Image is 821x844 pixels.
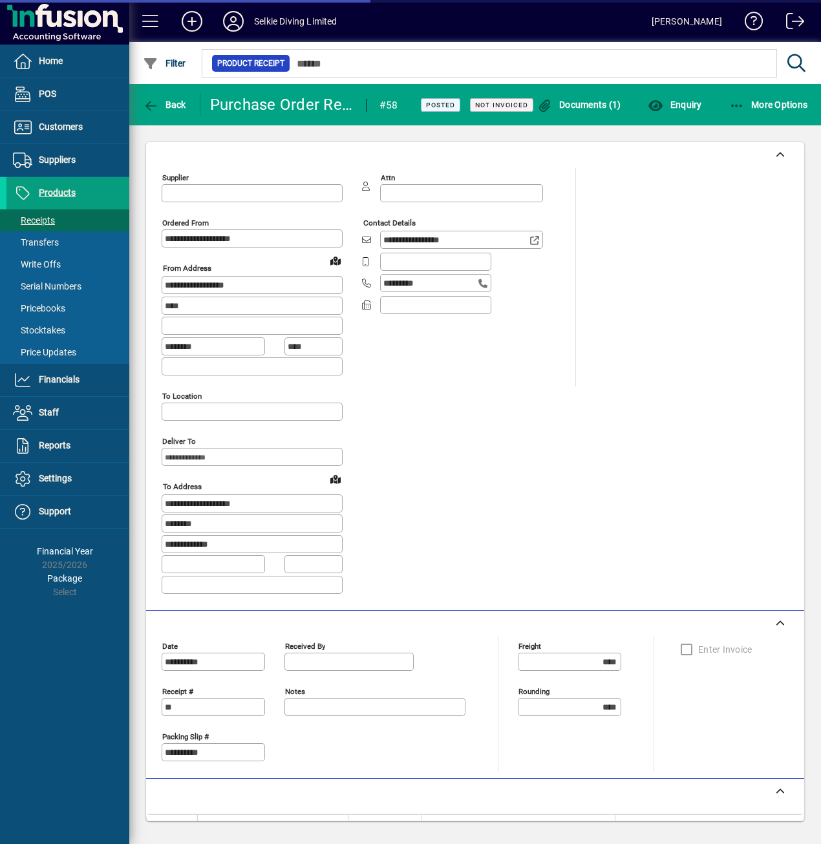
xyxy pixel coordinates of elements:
[537,100,621,110] span: Documents (1)
[162,642,178,651] mat-label: Date
[6,430,129,462] a: Reports
[143,58,186,69] span: Filter
[143,100,186,110] span: Back
[325,469,346,489] a: View on map
[6,253,129,275] a: Write Offs
[6,463,129,495] a: Settings
[39,407,59,417] span: Staff
[162,218,209,227] mat-label: Ordered from
[6,496,129,528] a: Support
[213,10,254,33] button: Profile
[652,11,722,32] div: [PERSON_NAME]
[6,209,129,231] a: Receipts
[6,275,129,297] a: Serial Numbers
[13,303,65,313] span: Pricebooks
[39,121,83,132] span: Customers
[6,397,129,429] a: Staff
[13,215,55,226] span: Receipts
[518,687,549,696] mat-label: Rounding
[129,93,200,116] app-page-header-button: Back
[39,506,71,516] span: Support
[39,374,80,385] span: Financials
[13,237,59,248] span: Transfers
[37,546,93,556] span: Financial Year
[325,250,346,271] a: View on map
[729,100,808,110] span: More Options
[210,94,353,115] div: Purchase Order Receipt
[13,281,81,291] span: Serial Numbers
[39,154,76,165] span: Suppliers
[6,111,129,143] a: Customers
[726,93,811,116] button: More Options
[13,259,61,269] span: Write Offs
[140,93,189,116] button: Back
[13,325,65,335] span: Stocktakes
[39,473,72,483] span: Settings
[426,101,455,109] span: Posted
[645,93,705,116] button: Enquiry
[254,11,337,32] div: Selkie Diving Limited
[6,297,129,319] a: Pricebooks
[6,364,129,396] a: Financials
[6,341,129,363] a: Price Updates
[39,440,70,450] span: Reports
[171,10,213,33] button: Add
[39,56,63,66] span: Home
[47,573,82,584] span: Package
[6,78,129,111] a: POS
[39,89,56,99] span: POS
[285,642,325,651] mat-label: Received by
[648,100,701,110] span: Enquiry
[6,144,129,176] a: Suppliers
[6,319,129,341] a: Stocktakes
[162,173,189,182] mat-label: Supplier
[217,57,284,70] span: Product Receipt
[162,687,193,696] mat-label: Receipt #
[6,45,129,78] a: Home
[735,3,763,45] a: Knowledge Base
[162,436,196,445] mat-label: Deliver To
[6,231,129,253] a: Transfers
[39,187,76,198] span: Products
[534,93,624,116] button: Documents (1)
[379,95,398,116] div: #58
[518,642,541,651] mat-label: Freight
[381,173,395,182] mat-label: Attn
[13,347,76,357] span: Price Updates
[162,732,209,741] mat-label: Packing Slip #
[475,101,528,109] span: Not Invoiced
[162,391,202,400] mat-label: To location
[776,3,805,45] a: Logout
[140,52,189,75] button: Filter
[285,687,305,696] mat-label: Notes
